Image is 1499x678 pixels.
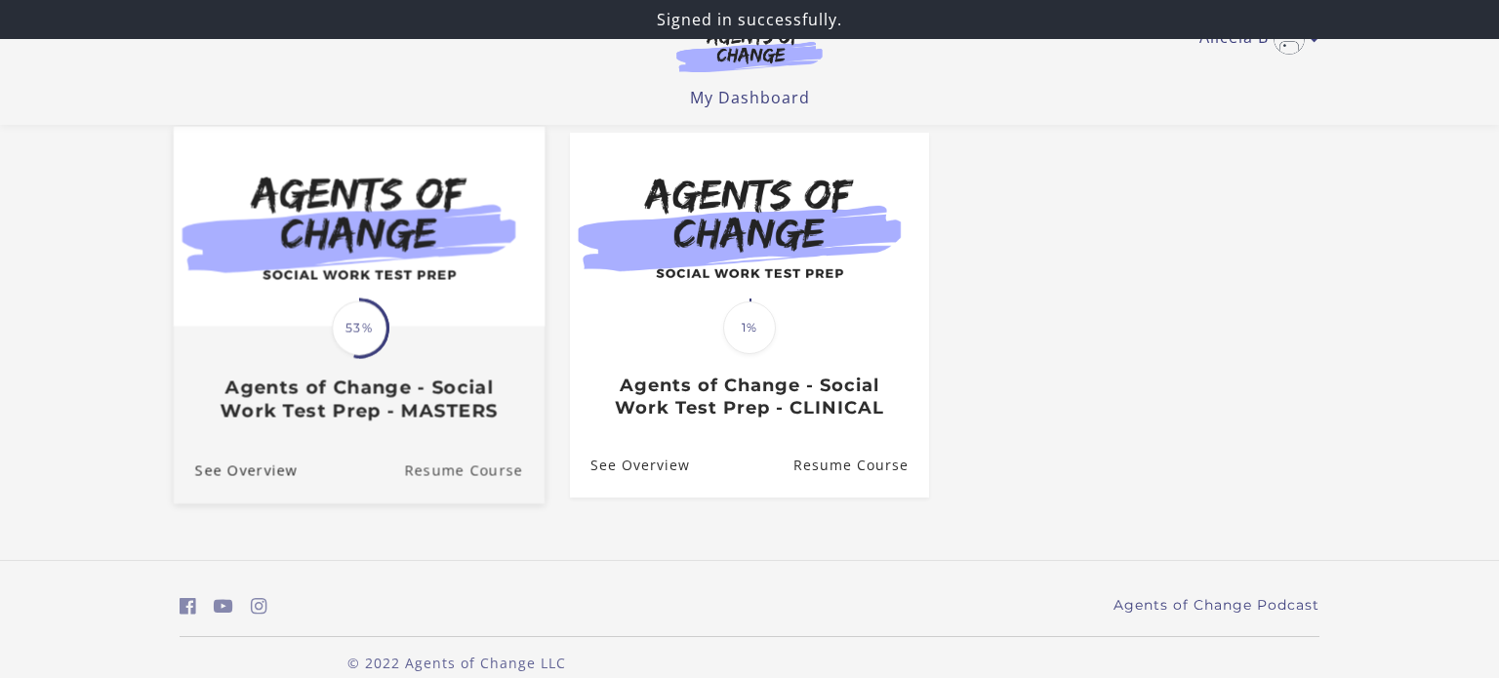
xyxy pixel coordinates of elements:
[404,438,545,503] a: Agents of Change - Social Work Test Prep - MASTERS: Resume Course
[180,592,196,620] a: https://www.facebook.com/groups/aswbtestprep (Open in a new window)
[1114,595,1319,616] a: Agents of Change Podcast
[656,27,843,72] img: Agents of Change Logo
[195,377,523,421] h3: Agents of Change - Social Work Test Prep - MASTERS
[1199,23,1310,55] a: Toggle menu
[251,597,267,616] i: https://www.instagram.com/agentsofchangeprep/ (Open in a new window)
[174,438,298,503] a: Agents of Change - Social Work Test Prep - MASTERS: See Overview
[590,375,908,419] h3: Agents of Change - Social Work Test Prep - CLINICAL
[8,8,1491,31] p: Signed in successfully.
[251,592,267,620] a: https://www.instagram.com/agentsofchangeprep/ (Open in a new window)
[214,592,233,620] a: https://www.youtube.com/c/AgentsofChangeTestPrepbyMeaganMitchell (Open in a new window)
[180,597,196,616] i: https://www.facebook.com/groups/aswbtestprep (Open in a new window)
[332,301,386,356] span: 53%
[690,87,810,108] a: My Dashboard
[723,301,776,354] span: 1%
[214,597,233,616] i: https://www.youtube.com/c/AgentsofChangeTestPrepbyMeaganMitchell (Open in a new window)
[793,434,929,498] a: Agents of Change - Social Work Test Prep - CLINICAL: Resume Course
[180,653,734,673] p: © 2022 Agents of Change LLC
[570,434,690,498] a: Agents of Change - Social Work Test Prep - CLINICAL: See Overview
